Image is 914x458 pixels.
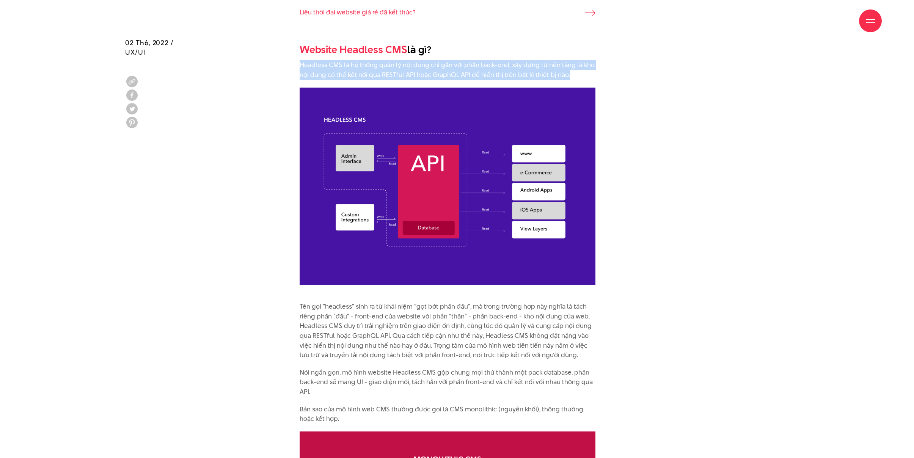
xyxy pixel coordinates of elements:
[300,42,407,56] a: Website Headless CMS
[300,368,595,397] p: Nói ngắn gọn, mô hình website Headless CMS gộp chung mọi thứ thành một pack database, phần back-e...
[300,302,595,360] p: Tên gọi “headless” sinh ra từ khái niệm “gọt bớt phần đầu”, mà trong trường hợp này nghĩa là tách...
[300,88,595,285] img: website headless cms
[300,60,595,80] p: Headless CMS là hệ thống quản lý nội dung chỉ gắn với phần back-end, xây dựng từ nền tảng là kho ...
[300,405,595,424] p: Bản sao của mô hình web CMS thường được gọi là CMS monolithic (nguyên khối), thông thường hoặc kế...
[300,42,595,57] h2: là gì?
[125,38,174,57] span: 02 Th6, 2022 / UX/UI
